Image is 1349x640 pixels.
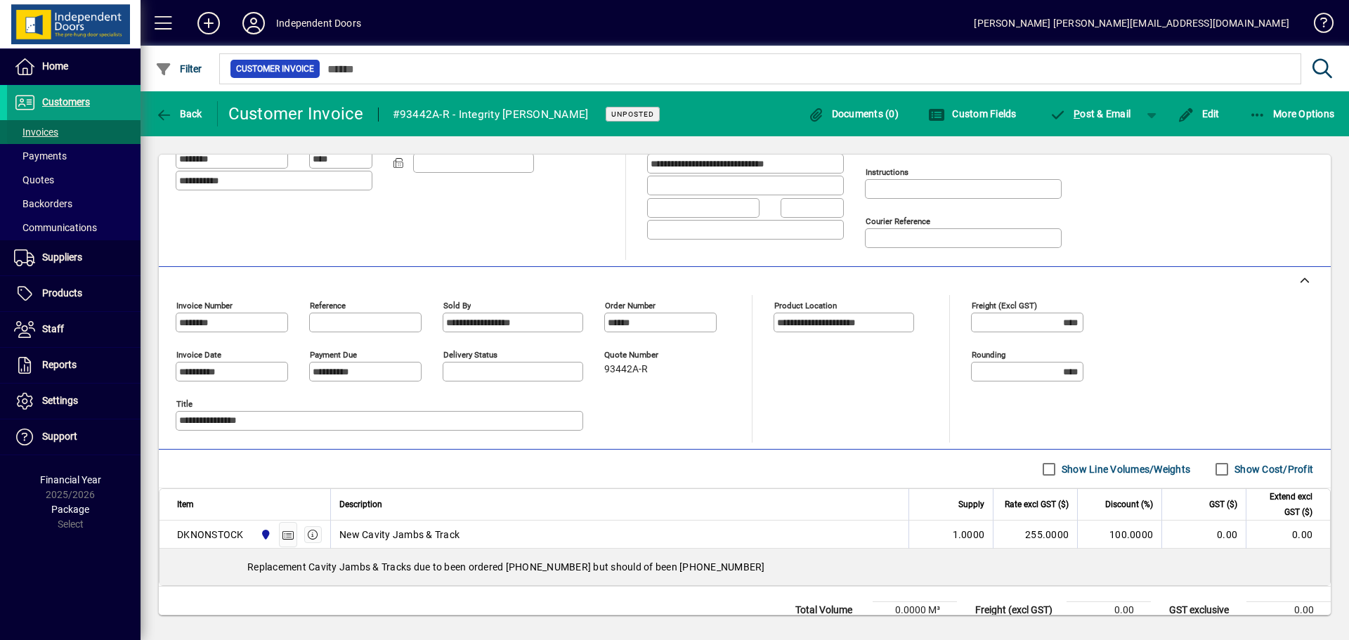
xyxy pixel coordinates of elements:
a: Quotes [7,168,141,192]
button: Custom Fields [925,101,1020,126]
a: Suppliers [7,240,141,275]
mat-label: Rounding [972,350,1005,360]
td: Total Volume [788,602,873,619]
span: Staff [42,323,64,334]
span: GST ($) [1209,497,1237,512]
button: Documents (0) [804,101,902,126]
a: Backorders [7,192,141,216]
span: Home [42,60,68,72]
a: Knowledge Base [1303,3,1331,48]
a: Reports [7,348,141,383]
td: GST exclusive [1162,602,1246,619]
span: Financial Year [40,474,101,485]
a: Support [7,419,141,455]
div: #93442A-R - Integrity [PERSON_NAME] [393,103,589,126]
span: Settings [42,395,78,406]
td: Freight (excl GST) [968,602,1067,619]
span: Extend excl GST ($) [1255,489,1312,520]
span: Package [51,504,89,515]
a: Invoices [7,120,141,144]
mat-label: Order number [605,301,656,311]
span: Filter [155,63,202,74]
span: Description [339,497,382,512]
mat-label: Title [176,399,193,409]
mat-label: Product location [774,301,837,311]
td: 0.00 [1246,602,1331,619]
span: Support [42,431,77,442]
button: Back [152,101,206,126]
td: 100.0000 [1077,521,1161,549]
span: Quotes [14,174,54,185]
span: Rate excl GST ($) [1005,497,1069,512]
span: Suppliers [42,252,82,263]
a: Staff [7,312,141,347]
button: More Options [1246,101,1338,126]
td: 0.00 [1067,602,1151,619]
span: Custom Fields [928,108,1017,119]
td: 0.00 [1246,521,1330,549]
span: 93442A-R [604,364,648,375]
span: Reports [42,359,77,370]
label: Show Cost/Profit [1232,462,1313,476]
mat-label: Delivery status [443,350,497,360]
div: 255.0000 [1002,528,1069,542]
a: Communications [7,216,141,240]
span: Communications [14,222,97,233]
button: Filter [152,56,206,81]
span: Cromwell Central Otago [256,527,273,542]
span: Discount (%) [1105,497,1153,512]
button: Post & Email [1043,101,1138,126]
span: Back [155,108,202,119]
span: ost & Email [1050,108,1131,119]
td: 0.00 [1161,521,1246,549]
span: Payments [14,150,67,162]
mat-label: Courier Reference [866,216,930,226]
div: Independent Doors [276,12,361,34]
mat-label: Instructions [866,167,908,177]
div: DKNONSTOCK [177,528,244,542]
span: Products [42,287,82,299]
span: Backorders [14,198,72,209]
span: Quote number [604,351,689,360]
span: Unposted [611,110,654,119]
span: Invoices [14,126,58,138]
mat-label: Invoice number [176,301,233,311]
button: Profile [231,11,276,36]
a: Home [7,49,141,84]
mat-label: Payment due [310,350,357,360]
span: More Options [1249,108,1335,119]
span: P [1074,108,1080,119]
td: 0.0000 M³ [873,602,957,619]
span: Documents (0) [807,108,899,119]
button: Edit [1174,101,1223,126]
span: Supply [958,497,984,512]
div: Customer Invoice [228,103,364,125]
div: [PERSON_NAME] [PERSON_NAME][EMAIL_ADDRESS][DOMAIN_NAME] [974,12,1289,34]
mat-label: Invoice date [176,350,221,360]
a: Settings [7,384,141,419]
app-page-header-button: Back [141,101,218,126]
div: Replacement Cavity Jambs & Tracks due to been ordered [PHONE_NUMBER] but should of been [PHONE_NU... [159,549,1330,585]
span: Item [177,497,194,512]
mat-label: Reference [310,301,346,311]
label: Show Line Volumes/Weights [1059,462,1190,476]
button: Add [186,11,231,36]
a: Products [7,276,141,311]
span: 1.0000 [953,528,985,542]
span: New Cavity Jambs & Track [339,528,460,542]
span: Customers [42,96,90,107]
mat-label: Sold by [443,301,471,311]
a: Payments [7,144,141,168]
span: Customer Invoice [236,62,314,76]
span: Edit [1178,108,1220,119]
mat-label: Freight (excl GST) [972,301,1037,311]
